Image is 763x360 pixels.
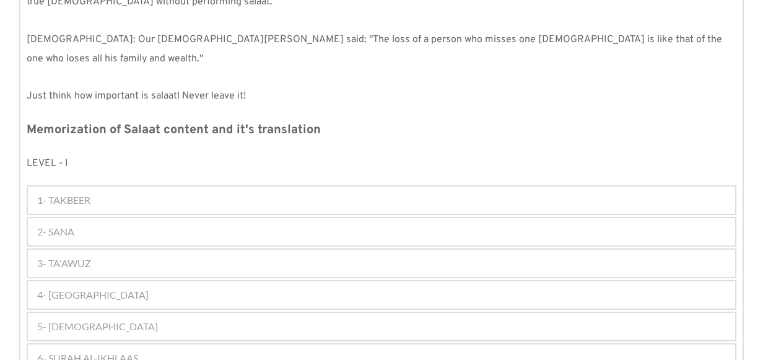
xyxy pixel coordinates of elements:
span: 2- SANA [37,224,74,239]
span: 1- TAKBEER [37,193,90,208]
span: Just think how important is salaatl Never leave it! [27,90,246,102]
span: 5- [DEMOGRAPHIC_DATA] [37,319,158,334]
span: 4- [GEOGRAPHIC_DATA] [37,288,149,302]
span: [DEMOGRAPHIC_DATA]: Our [DEMOGRAPHIC_DATA][PERSON_NAME] said: "The loss of a person who misses on... [27,33,725,64]
span: 3- TA'AWUZ [37,256,91,271]
strong: Memorization of Salaat content and it's translation [27,122,321,138]
span: LEVEL - I [27,157,68,170]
